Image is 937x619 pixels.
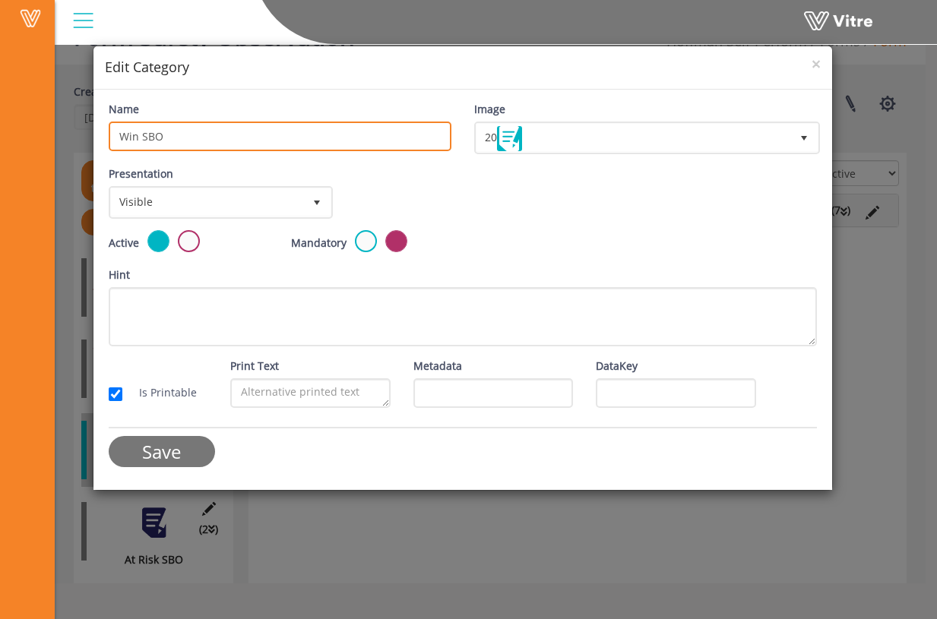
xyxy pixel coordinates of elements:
span: Visible [111,188,303,216]
label: Image [474,101,505,118]
label: Print Text [230,358,279,374]
label: Active [109,235,139,251]
h4: Edit Category [105,58,821,77]
span: × [812,53,821,74]
input: Save [109,436,215,467]
span: 20 [476,124,790,151]
img: WizardIcon20.png [497,126,522,151]
label: Presentation [109,166,173,182]
label: Hint [109,267,130,283]
label: Name [109,101,139,118]
label: Is Printable [124,384,197,401]
button: Close [812,56,821,72]
label: DataKey [596,358,638,374]
label: Metadata [413,358,462,374]
span: select [790,124,818,151]
label: Mandatory [291,235,347,251]
span: select [303,188,331,216]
